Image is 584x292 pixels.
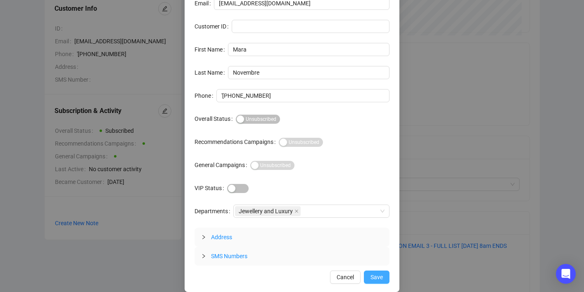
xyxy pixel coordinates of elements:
[236,115,280,124] button: Overall Status
[235,206,301,216] span: Jewellery and Luxury
[232,20,389,33] input: Customer ID
[370,273,383,282] span: Save
[211,253,247,259] span: SMS Numbers
[195,89,216,102] label: Phone
[228,43,389,56] input: First Name
[201,254,206,259] span: collapsed
[195,135,279,148] label: Recommendations Campaigns
[195,20,232,33] label: Customer ID
[556,264,576,284] div: Open Intercom Messenger
[211,234,232,240] span: Address
[201,235,206,240] span: collapsed
[195,247,389,266] div: SMS Numbers
[330,271,361,284] button: Cancel
[195,181,227,195] label: VIP Status
[337,273,354,282] span: Cancel
[250,161,294,170] button: General Campaigns
[239,207,293,216] span: Jewellery and Luxury
[195,228,389,247] div: Address
[195,66,228,79] label: Last Name
[279,138,323,147] button: Recommendations Campaigns
[195,158,250,172] label: General Campaigns
[216,89,389,102] input: Phone
[227,184,249,193] button: VIP Status
[228,66,389,79] input: Last Name
[195,43,228,56] label: First Name
[195,205,233,218] label: Departments
[294,209,299,213] span: close
[195,112,236,125] label: Overall Status
[364,271,389,284] button: Save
